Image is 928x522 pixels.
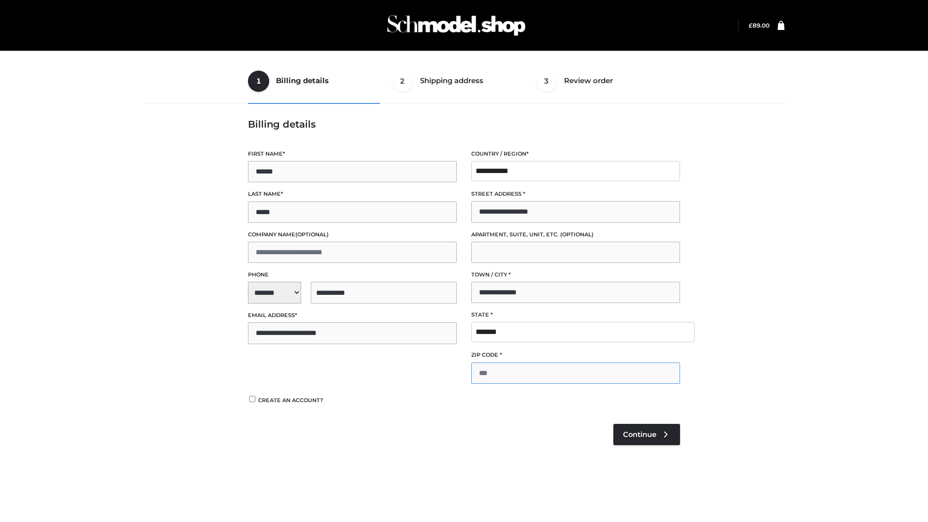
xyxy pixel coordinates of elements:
label: Company name [248,230,457,239]
label: Country / Region [471,149,680,159]
span: (optional) [295,231,329,238]
label: Apartment, suite, unit, etc. [471,230,680,239]
label: Phone [248,270,457,279]
label: State [471,310,680,319]
input: Create an account? [248,396,257,402]
label: ZIP Code [471,350,680,360]
a: £89.00 [749,22,769,29]
label: Last name [248,189,457,199]
img: Schmodel Admin 964 [384,6,529,44]
span: (optional) [560,231,594,238]
span: Continue [623,430,656,439]
span: Create an account? [258,397,323,404]
bdi: 89.00 [749,22,769,29]
span: £ [749,22,753,29]
label: Street address [471,189,680,199]
label: Email address [248,311,457,320]
a: Continue [613,424,680,445]
label: Town / City [471,270,680,279]
h3: Billing details [248,118,680,130]
label: First name [248,149,457,159]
